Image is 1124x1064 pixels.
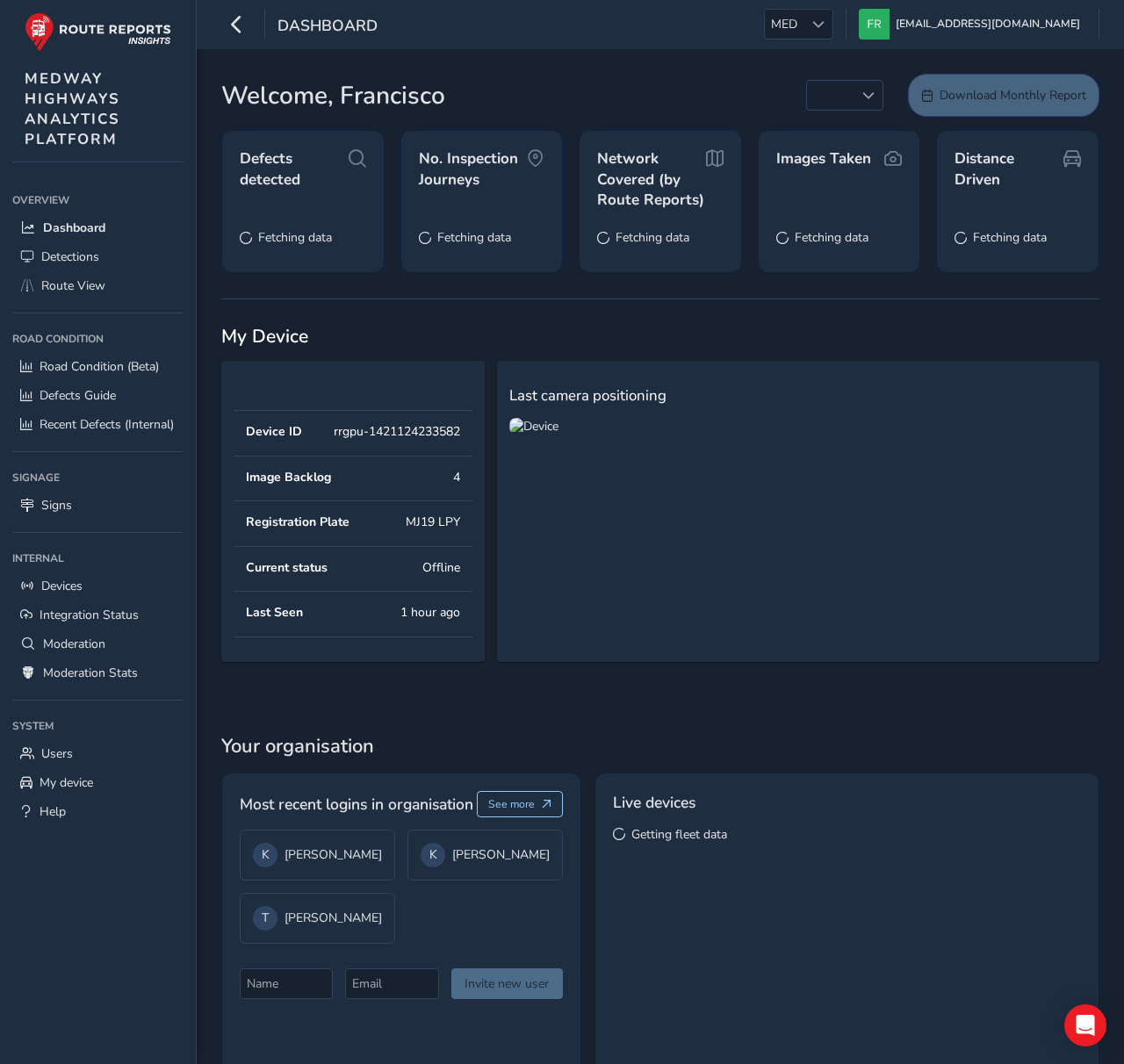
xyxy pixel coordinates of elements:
[973,229,1047,246] span: Fetching data
[12,491,184,520] a: Signs
[616,229,689,246] span: Fetching data
[258,229,332,246] span: Fetching data
[12,572,184,600] a: Devices
[12,410,184,439] a: Recent Defects (Internal)
[345,968,438,999] input: Email
[40,607,139,623] span: Integration Status
[795,229,868,246] span: Fetching data
[40,387,116,404] span: Defects Guide
[613,791,695,814] span: Live devices
[488,797,535,811] span: See more
[262,846,270,863] span: K
[859,9,890,40] img: diamond-layout
[1064,1004,1106,1046] div: Open Intercom Messenger
[40,358,159,375] span: Road Condition (Beta)
[334,423,460,440] div: rrgpu-1421124233582
[12,600,184,629] a: Integration Status
[12,658,184,687] a: Moderation Stats
[240,968,333,999] input: Name
[12,739,184,768] a: Users
[41,248,99,265] span: Detections
[12,713,184,739] div: System
[12,352,184,381] a: Road Condition (Beta)
[429,846,437,863] span: K
[765,10,803,39] span: MED
[12,629,184,658] a: Moderation
[262,909,269,926] span: T
[437,229,511,246] span: Fetching data
[12,768,184,797] a: My device
[41,745,73,762] span: Users
[41,497,72,514] span: Signs
[12,545,184,572] div: Internal
[41,578,83,594] span: Devices
[406,514,460,530] div: MJ19 LPY
[240,793,473,816] span: Most recent logins in organisation
[12,381,184,410] a: Defects Guide
[453,469,460,485] div: 4
[43,636,105,652] span: Moderation
[509,385,666,406] span: Last camera positioning
[422,559,460,576] div: Offline
[253,843,382,867] div: [PERSON_NAME]
[509,418,558,435] img: Device
[477,791,564,817] button: See more
[277,15,378,40] span: Dashboard
[240,148,349,190] span: Defects detected
[40,416,174,433] span: Recent Defects (Internal)
[12,464,184,491] div: Signage
[246,423,302,440] div: Device ID
[25,12,171,52] img: rr logo
[12,326,184,352] div: Road Condition
[221,733,1099,759] span: Your organisation
[41,277,105,294] span: Route View
[40,774,93,791] span: My device
[246,559,328,576] div: Current status
[419,148,528,190] span: No. Inspection Journeys
[400,604,460,621] div: 1 hour ago
[776,148,871,169] span: Images Taken
[12,242,184,271] a: Detections
[43,665,138,681] span: Moderation Stats
[43,219,105,236] span: Dashboard
[221,77,445,114] span: Welcome, Francisco
[40,803,66,820] span: Help
[253,906,382,931] div: [PERSON_NAME]
[246,469,331,485] div: Image Backlog
[955,148,1063,190] span: Distance Driven
[631,826,727,843] span: Getting fleet data
[25,68,120,149] span: MEDWAY HIGHWAYS ANALYTICS PLATFORM
[12,213,184,242] a: Dashboard
[221,324,308,349] span: My Device
[246,604,303,621] div: Last Seen
[421,843,550,867] div: [PERSON_NAME]
[246,514,349,530] div: Registration Plate
[859,9,1086,40] button: [EMAIL_ADDRESS][DOMAIN_NAME]
[12,271,184,300] a: Route View
[12,187,184,213] div: Overview
[896,9,1080,40] span: [EMAIL_ADDRESS][DOMAIN_NAME]
[597,148,706,211] span: Network Covered (by Route Reports)
[12,797,184,826] a: Help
